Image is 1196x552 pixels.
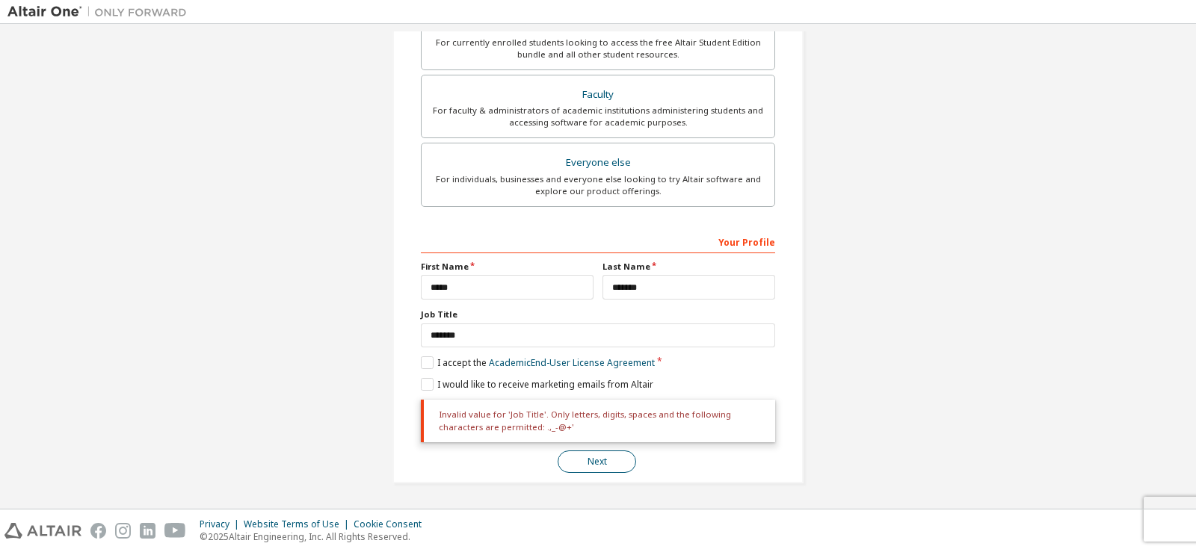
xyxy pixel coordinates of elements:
label: I would like to receive marketing emails from Altair [421,378,653,391]
div: For faculty & administrators of academic institutions administering students and accessing softwa... [431,105,765,128]
label: Last Name [602,261,775,273]
p: © 2025 Altair Engineering, Inc. All Rights Reserved. [200,530,431,543]
img: Altair One [7,4,194,19]
img: youtube.svg [164,523,186,539]
div: Your Profile [421,229,775,253]
label: I accept the [421,356,655,369]
img: instagram.svg [115,523,131,539]
button: Next [558,450,636,473]
label: First Name [421,261,594,273]
img: facebook.svg [90,523,106,539]
div: Privacy [200,518,244,530]
div: Invalid value for 'Job Title'. Only letters, digits, spaces and the following characters are perm... [421,400,775,442]
div: Cookie Consent [354,518,431,530]
div: Website Terms of Use [244,518,354,530]
div: Faculty [431,84,765,105]
a: Academic End-User License Agreement [489,356,655,369]
img: linkedin.svg [140,523,155,539]
div: For individuals, businesses and everyone else looking to try Altair software and explore our prod... [431,173,765,197]
img: altair_logo.svg [4,523,81,539]
div: Everyone else [431,152,765,173]
label: Job Title [421,308,775,320]
div: For currently enrolled students looking to access the free Altair Student Edition bundle and all ... [431,37,765,61]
